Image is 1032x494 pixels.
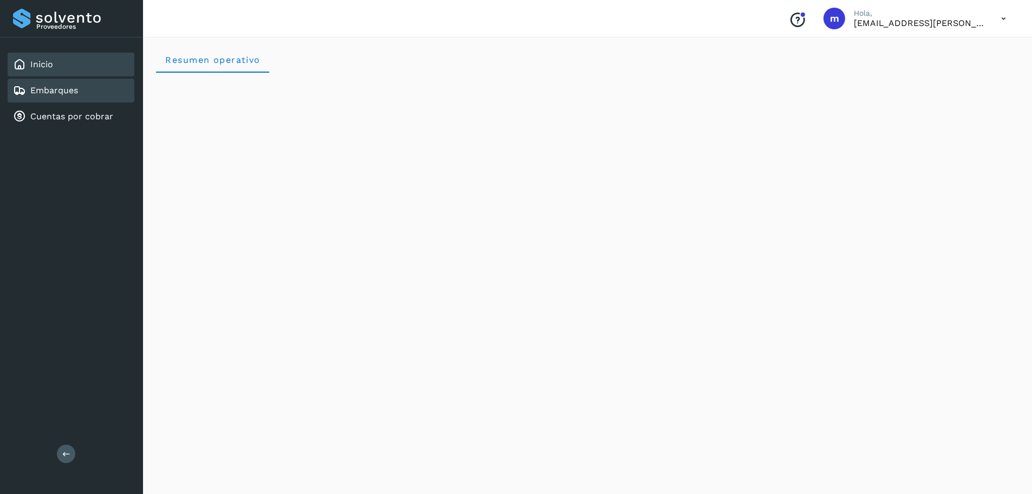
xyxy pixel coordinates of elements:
[165,55,261,65] span: Resumen operativo
[36,23,130,30] p: Proveedores
[30,85,78,95] a: Embarques
[8,105,134,129] div: Cuentas por cobrar
[8,53,134,76] div: Inicio
[30,111,113,121] a: Cuentas por cobrar
[854,18,984,28] p: merobles@fletes-mexico.com
[30,59,53,69] a: Inicio
[8,79,134,102] div: Embarques
[854,9,984,18] p: Hola,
